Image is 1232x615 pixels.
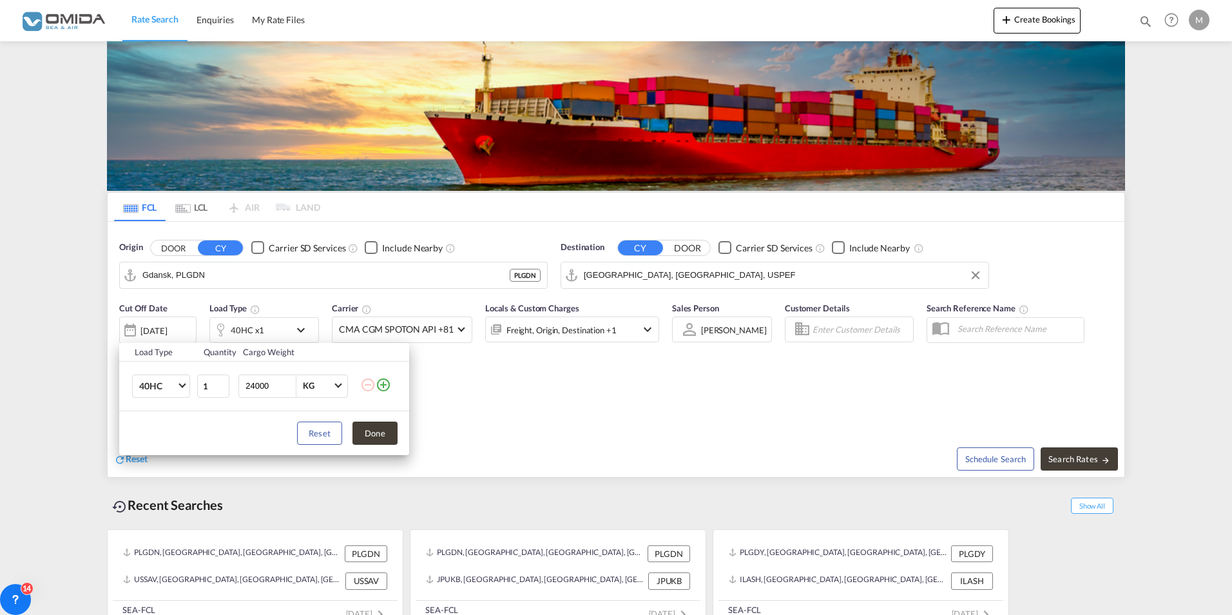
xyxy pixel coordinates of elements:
md-select: Choose: 40HC [132,375,190,398]
th: Quantity [196,343,236,362]
span: 40HC [139,380,177,393]
th: Load Type [119,343,196,362]
div: KG [303,380,314,391]
md-icon: icon-minus-circle-outline [360,377,376,393]
md-icon: icon-plus-circle-outline [376,377,391,393]
button: Done [352,422,398,445]
button: Reset [297,422,342,445]
input: Enter Weight [244,375,296,397]
div: Cargo Weight [243,346,352,358]
input: Qty [197,375,229,398]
